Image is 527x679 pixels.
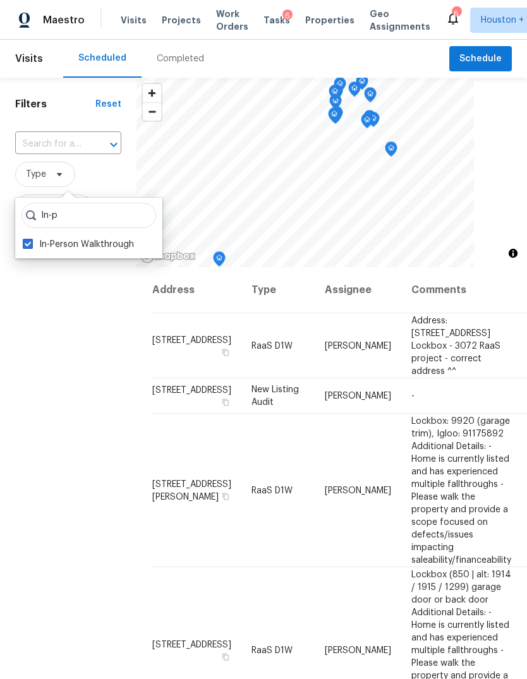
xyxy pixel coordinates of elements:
[325,341,391,350] span: [PERSON_NAME]
[251,385,299,407] span: New Listing Audit
[216,8,248,33] span: Work Orders
[328,107,341,127] div: Map marker
[143,102,161,121] button: Zoom out
[315,267,401,313] th: Assignee
[325,486,391,495] span: [PERSON_NAME]
[152,479,231,501] span: [STREET_ADDRESS][PERSON_NAME]
[95,98,121,111] div: Reset
[220,346,231,358] button: Copy Address
[282,9,293,22] div: 6
[452,8,461,20] div: 6
[121,14,147,27] span: Visits
[251,341,293,350] span: RaaS D1W
[105,136,123,153] button: Open
[449,46,512,72] button: Schedule
[143,84,161,102] button: Zoom in
[325,392,391,400] span: [PERSON_NAME]
[241,267,315,313] th: Type
[157,52,204,65] div: Completed
[411,392,415,400] span: -
[152,386,231,395] span: [STREET_ADDRESS]
[15,135,86,154] input: Search for an address...
[143,103,161,121] span: Zoom out
[367,112,380,131] div: Map marker
[325,646,391,654] span: [PERSON_NAME]
[78,52,126,64] div: Scheduled
[411,416,511,564] span: Lockbox: 9920 (garage trim), Igloo: 91175892 Additional Details: - Home is currently listed and h...
[251,646,293,654] span: RaaS D1W
[348,81,361,101] div: Map marker
[401,267,521,313] th: Comments
[370,8,430,33] span: Geo Assignments
[220,490,231,502] button: Copy Address
[263,16,290,25] span: Tasks
[162,14,201,27] span: Projects
[329,85,341,104] div: Map marker
[459,51,502,67] span: Schedule
[152,267,241,313] th: Address
[152,335,231,344] span: [STREET_ADDRESS]
[43,14,85,27] span: Maestro
[26,168,46,181] span: Type
[23,238,134,251] label: In-Person Walkthrough
[220,397,231,408] button: Copy Address
[220,651,231,662] button: Copy Address
[213,251,226,271] div: Map marker
[361,113,373,133] div: Map marker
[356,75,368,94] div: Map marker
[364,87,377,107] div: Map marker
[15,45,43,73] span: Visits
[251,486,293,495] span: RaaS D1W
[509,246,517,260] span: Toggle attribution
[411,316,500,375] span: Address: [STREET_ADDRESS] Lockbox - 3072 RaaS project - correct address ^^
[363,110,376,129] div: Map marker
[136,78,474,267] canvas: Map
[506,246,521,261] button: Toggle attribution
[385,141,397,161] div: Map marker
[152,640,231,649] span: [STREET_ADDRESS]
[305,14,354,27] span: Properties
[140,249,196,263] a: Mapbox homepage
[15,98,95,111] h1: Filters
